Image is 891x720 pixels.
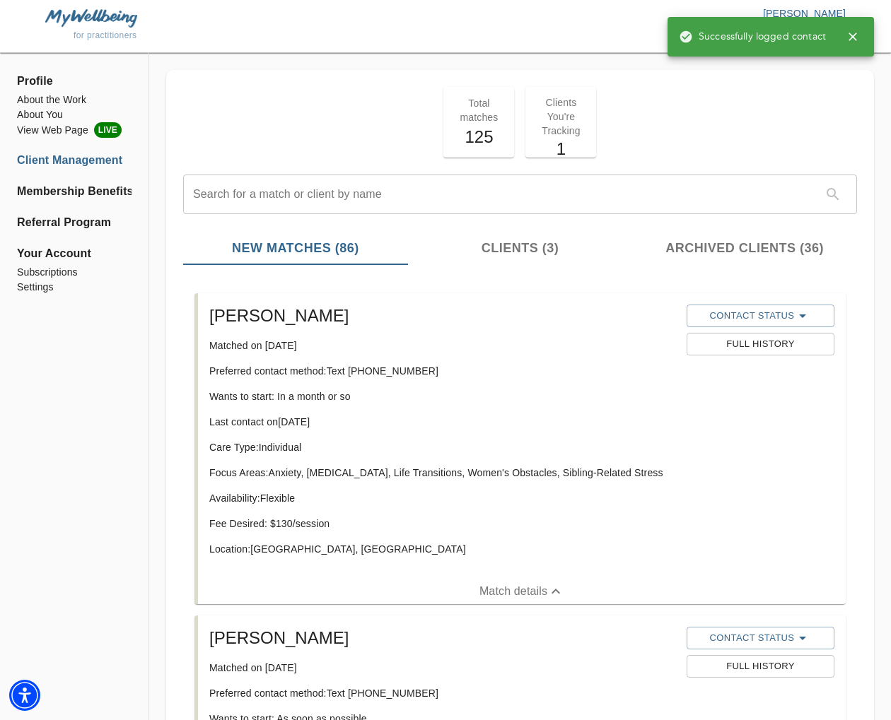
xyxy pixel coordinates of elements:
[641,239,849,258] span: Archived Clients (36)
[209,627,675,649] h5: [PERSON_NAME]
[687,655,834,678] button: Full History
[694,336,827,353] span: Full History
[694,630,827,647] span: Contact Status
[694,659,827,675] span: Full History
[17,183,132,200] a: Membership Benefits
[17,122,132,138] li: View Web Page
[687,333,834,355] button: Full History
[198,579,846,604] button: Match details
[209,440,675,454] p: Care Type: Individual
[445,6,846,20] p: [PERSON_NAME]
[694,307,827,324] span: Contact Status
[687,305,834,327] button: Contact Status
[209,542,675,556] p: Location: [GEOGRAPHIC_DATA], [GEOGRAPHIC_DATA]
[534,138,588,160] h5: 1
[192,239,400,258] span: New Matches (86)
[209,466,675,480] p: Focus Areas: Anxiety, [MEDICAL_DATA], Life Transitions, Women's Obstacles, Sibling-Related Stress
[679,30,826,44] span: Successfully logged contact
[209,415,675,429] p: Last contact on [DATE]
[209,364,675,378] p: Preferred contact method: Text [PHONE_NUMBER]
[17,93,132,107] a: About the Work
[94,122,122,138] span: LIVE
[209,517,675,531] p: Fee Desired: $ 130 /session
[209,389,675,403] p: Wants to start: In a month or so
[74,30,137,40] span: for practitioners
[209,491,675,505] p: Availability: Flexible
[17,122,132,138] a: View Web PageLIVE
[17,280,132,295] a: Settings
[687,627,834,649] button: Contact Status
[17,152,132,169] a: Client Management
[17,73,132,90] span: Profile
[17,245,132,262] span: Your Account
[209,338,675,353] p: Matched on [DATE]
[209,305,675,327] h5: [PERSON_NAME]
[209,661,675,675] p: Matched on [DATE]
[417,239,624,258] span: Clients (3)
[209,686,675,700] p: Preferred contact method: Text [PHONE_NUMBER]
[452,126,506,148] h5: 125
[9,680,40,711] div: Accessibility Menu
[17,214,132,231] a: Referral Program
[534,95,588,138] p: Clients You're Tracking
[45,9,137,27] img: MyWellbeing
[479,583,547,600] p: Match details
[17,107,132,122] a: About You
[17,265,132,280] a: Subscriptions
[452,96,506,124] p: Total matches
